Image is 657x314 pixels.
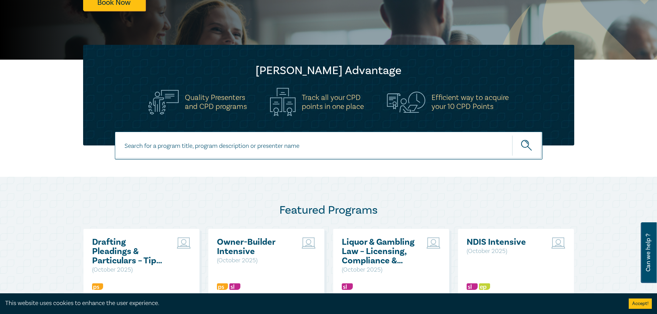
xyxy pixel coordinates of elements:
img: Efficient way to acquire<br>your 10 CPD Points [387,92,425,112]
span: Can we help ? [645,226,651,279]
button: Accept cookies [629,298,652,309]
p: ( October 2025 ) [217,256,291,265]
img: Live Stream [177,237,191,249]
img: Live Stream [302,237,316,249]
div: This website uses cookies to enhance the user experience. [5,299,618,308]
a: NDIS Intensive [467,237,541,247]
a: Owner-Builder Intensive [217,237,291,256]
h2: [PERSON_NAME] Advantage [97,64,560,78]
p: ( October 2025 ) [342,265,416,274]
img: Professional Skills [92,283,103,290]
a: Drafting Pleadings & Particulars – Tips & Traps [92,237,166,265]
h2: Featured Programs [83,203,574,217]
img: Live Stream [427,237,440,249]
p: ( October 2025 ) [467,247,541,256]
h5: Efficient way to acquire your 10 CPD Points [431,93,509,111]
h5: Track all your CPD points in one place [302,93,364,111]
a: Liquor & Gambling Law – Licensing, Compliance & Regulations [342,237,416,265]
img: Live Stream [551,237,565,249]
input: Search for a program title, program description or presenter name [115,132,542,160]
img: Ethics & Professional Responsibility [479,283,490,290]
h5: Quality Presenters and CPD programs [185,93,247,111]
p: ( October 2025 ) [92,265,166,274]
img: Track all your CPD<br>points in one place [270,88,296,116]
img: Substantive Law [229,283,240,290]
img: Professional Skills [217,283,228,290]
img: Quality Presenters<br>and CPD programs [148,90,179,114]
img: Substantive Law [467,283,478,290]
img: Substantive Law [342,283,353,290]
